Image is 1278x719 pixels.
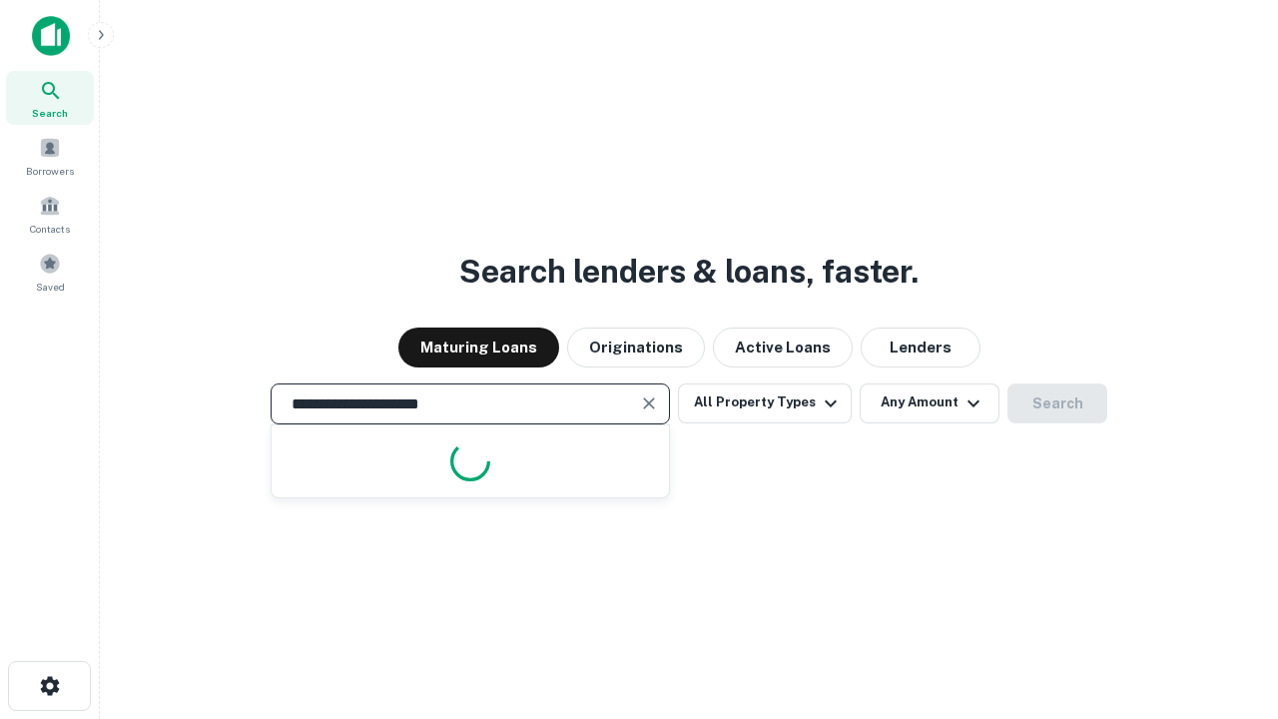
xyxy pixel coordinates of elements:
[26,163,74,179] span: Borrowers
[6,129,94,183] a: Borrowers
[861,328,980,367] button: Lenders
[860,383,999,423] button: Any Amount
[398,328,559,367] button: Maturing Loans
[30,221,70,237] span: Contacts
[36,279,65,295] span: Saved
[6,187,94,241] a: Contacts
[567,328,705,367] button: Originations
[32,16,70,56] img: capitalize-icon.png
[678,383,852,423] button: All Property Types
[635,389,663,417] button: Clear
[6,71,94,125] a: Search
[32,105,68,121] span: Search
[6,245,94,299] a: Saved
[1178,559,1278,655] iframe: Chat Widget
[713,328,853,367] button: Active Loans
[459,248,919,296] h3: Search lenders & loans, faster.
